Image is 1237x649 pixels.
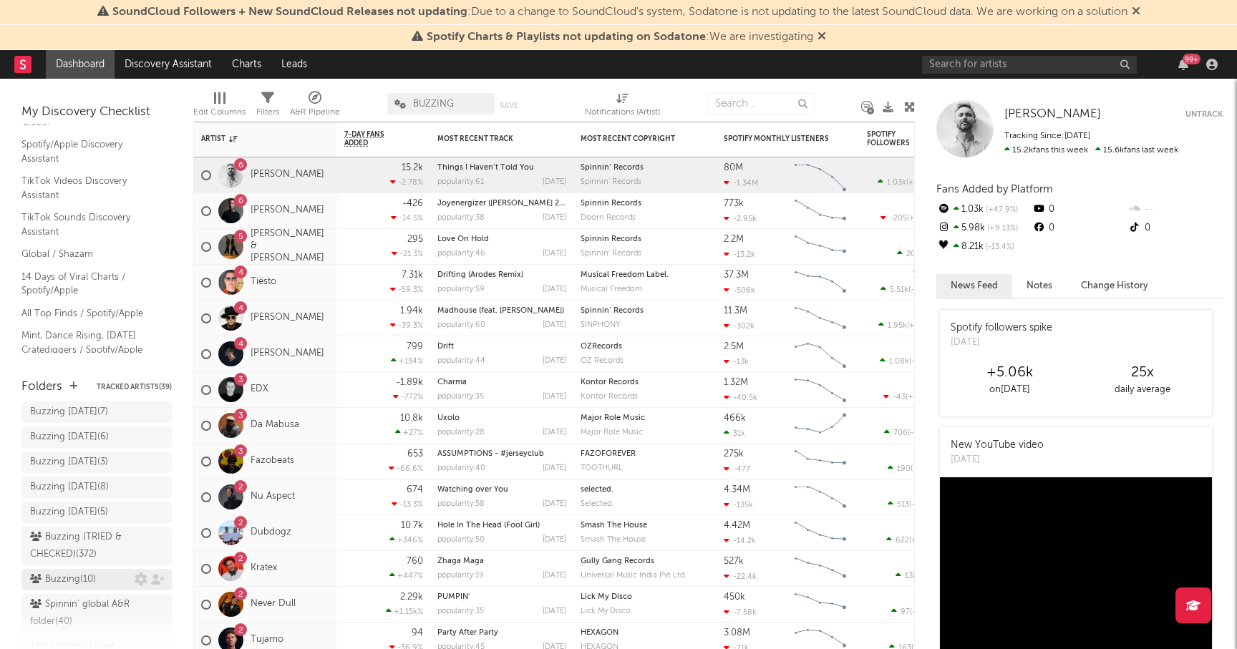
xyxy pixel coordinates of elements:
div: ( ) [896,571,938,580]
div: -21.3 % [392,249,423,258]
div: 15.2k [402,163,423,172]
svg: Chart title [788,229,853,265]
a: Buzzing(10) [21,569,172,590]
div: -426 [402,199,423,208]
span: Tracking Since: [DATE] [1004,132,1090,140]
div: Drifting (Arodes Remix) [437,271,566,279]
div: 10.7k [401,521,423,530]
div: 450k [724,592,745,602]
button: Change History [1067,274,1163,298]
div: ( ) [886,535,938,545]
a: All Top Finds / Spotify/Apple [21,306,157,321]
div: copyright: Musical Freedom Label. [581,271,709,279]
div: 2.29k [400,592,423,602]
div: +346 % [389,535,423,545]
a: TikTok Videos Discovery Assistant [21,173,157,202]
div: selected. [581,486,709,494]
div: -302k [724,321,755,331]
a: Tiësto [251,276,276,288]
a: Buzzing [DATE](6) [21,426,172,448]
div: [DATE] [543,464,566,472]
div: Spinnin Records [581,200,709,208]
div: -772 % [393,392,423,401]
svg: Chart title [788,587,853,623]
div: on [DATE] [943,381,1076,399]
div: ASSUMPTIONS - #jerseyclub [437,450,566,458]
a: Buzzing [DATE](8) [21,477,172,498]
div: 760 [407,557,423,566]
div: -66.6 % [389,464,423,473]
a: Buzzing [DATE](5) [21,502,172,523]
span: 190 [897,465,911,473]
a: Da Mabusa [251,419,299,431]
div: -59.3 % [390,285,423,294]
div: [DATE] [543,214,566,222]
a: Never Dull [251,598,296,610]
a: Party After Party [437,629,498,637]
div: Spinnin’ Records [581,164,709,172]
div: label: Kontor Records [581,393,709,401]
span: 1.08k [889,358,909,366]
div: Folders [21,379,62,396]
div: copyright: Kontor Records [581,379,709,386]
div: copyright: Lick My Disco [581,593,709,601]
div: popularity: 61 [437,178,484,186]
span: 5.51k [890,286,908,294]
span: [PERSON_NAME] [1004,108,1101,120]
div: label: Selected. [581,500,709,508]
div: 1.03k [936,200,1032,219]
div: 0 [1127,219,1223,238]
div: Buzzing [DATE] ( 3 ) [30,454,108,471]
div: Buzzing [DATE] ( 7 ) [30,404,108,421]
div: -13.2k [724,250,755,259]
div: Spotify Followers [867,130,917,147]
div: -506k [724,286,755,295]
div: -40.5k [724,393,757,402]
div: 2.5M [724,342,744,351]
div: Spinnin’ Records [581,307,709,315]
div: [DATE] [543,429,566,436]
div: Smash The House [581,536,709,544]
div: [DATE] [543,572,566,580]
div: Most Recent Track [437,135,545,143]
div: Buzzing (TRIED & CHECKED) ( 372 ) [30,529,131,563]
svg: Chart title [788,301,853,336]
div: 25 x [1076,364,1208,381]
div: popularity: 28 [437,429,485,436]
div: +134 % [391,356,423,366]
svg: Chart title [788,515,853,551]
div: Musical Freedom [581,286,709,293]
div: Major Role Music [581,429,709,436]
div: Party After Party [437,629,566,637]
div: 3.08M [724,628,750,638]
div: label: Lick My Disco [581,607,709,615]
span: 15.2k fans this week [1004,146,1088,155]
div: ( ) [884,428,938,437]
div: popularity: 58 [437,500,485,508]
div: -13k [724,357,749,366]
div: ( ) [883,392,938,401]
div: Kontor Records [581,393,709,401]
div: Uxolo [437,414,566,422]
div: 799 [407,342,423,351]
input: Search... [707,93,815,114]
svg: Chart title [788,372,853,408]
a: Uxolo [437,414,460,422]
div: popularity: 59 [437,286,485,293]
button: 99+ [1178,59,1188,70]
span: Dismiss [818,31,826,43]
span: Spotify Charts & Playlists not updating on Sodatone [427,31,706,43]
span: +9.13 % [985,225,1018,233]
div: [DATE] [543,286,566,293]
div: [DATE] [543,393,566,401]
div: FAZOFOREVER [581,450,709,458]
div: 94 [412,628,423,638]
div: popularity: 50 [437,536,485,544]
div: copyright: Spinnin Records [581,235,709,243]
div: 4.34M [724,485,750,494]
div: ( ) [891,607,938,616]
div: -135k [724,500,753,509]
div: -- [1127,200,1223,219]
a: Drifting (Arodes Remix) [437,271,523,279]
div: 80M [724,163,743,172]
